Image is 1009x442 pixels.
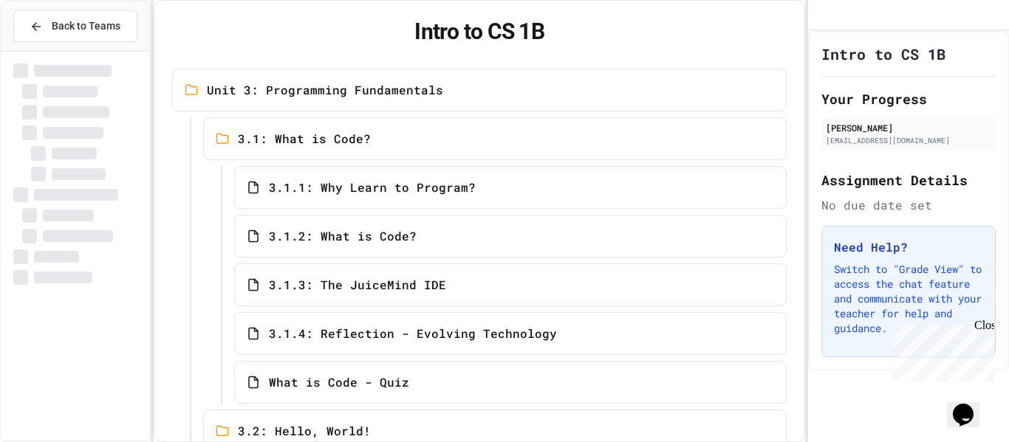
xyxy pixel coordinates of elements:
[234,215,787,258] a: 3.1.2: What is Code?
[821,196,996,214] div: No due date set
[834,238,983,256] h3: Need Help?
[269,179,476,196] span: 3.1.1: Why Learn to Program?
[52,18,120,34] span: Back to Teams
[238,130,371,148] span: 3.1: What is Code?
[947,383,994,427] iframe: chat widget
[269,227,417,245] span: 3.1.2: What is Code?
[207,81,443,99] span: Unit 3: Programming Fundamentals
[269,276,446,294] span: 3.1.3: The JuiceMind IDE
[234,312,787,355] a: 3.1.4: Reflection - Evolving Technology
[238,422,371,440] span: 3.2: Hello, World!
[172,18,787,45] h1: Intro to CS 1B
[269,325,557,342] span: 3.1.4: Reflection - Evolving Technology
[826,135,991,146] div: [EMAIL_ADDRESS][DOMAIN_NAME]
[826,121,991,134] div: [PERSON_NAME]
[234,166,787,209] a: 3.1.1: Why Learn to Program?
[886,319,994,381] iframe: chat widget
[6,6,102,94] div: Chat with us now!Close
[821,89,996,109] h2: Your Progress
[269,373,409,391] span: What is Code - Quiz
[821,170,996,190] h2: Assignment Details
[234,263,787,306] a: 3.1.3: The JuiceMind IDE
[821,44,945,64] h1: Intro to CS 1B
[834,262,983,336] p: Switch to "Grade View" to access the chat feature and communicate with your teacher for help and ...
[234,361,787,404] a: What is Code - Quiz
[13,10,137,42] button: Back to Teams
